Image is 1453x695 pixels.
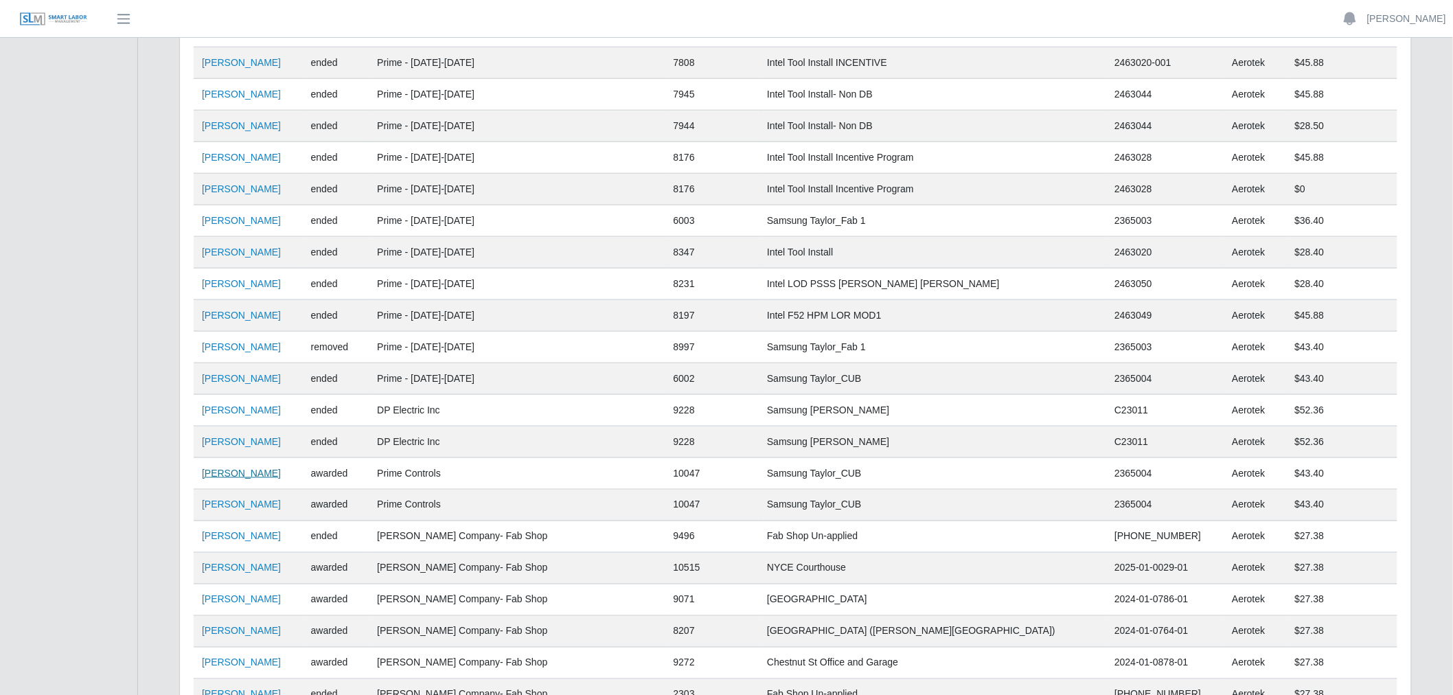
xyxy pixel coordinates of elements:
[665,395,759,426] td: 9228
[1224,332,1286,363] td: Aerotek
[1224,300,1286,332] td: Aerotek
[1224,47,1286,79] td: Aerotek
[369,490,665,521] td: Prime Controls
[1106,490,1224,521] td: 2365004
[1106,111,1224,142] td: 2463044
[369,426,665,458] td: DP Electric Inc
[1287,237,1397,269] td: $28.40
[202,499,281,510] a: [PERSON_NAME]
[1106,616,1224,648] td: 2024-01-0764-01
[1106,395,1224,426] td: C23011
[369,584,665,616] td: [PERSON_NAME] Company- Fab Shop
[369,269,665,300] td: Prime - [DATE]-[DATE]
[1106,553,1224,584] td: 2025-01-0029-01
[759,269,1106,300] td: Intel LOD PSSS [PERSON_NAME] [PERSON_NAME]
[202,594,281,605] a: [PERSON_NAME]
[303,111,369,142] td: ended
[1287,47,1397,79] td: $45.88
[303,142,369,174] td: ended
[303,584,369,616] td: awarded
[369,521,665,553] td: [PERSON_NAME] Company- Fab Shop
[303,47,369,79] td: ended
[1224,174,1286,205] td: Aerotek
[202,120,281,131] a: [PERSON_NAME]
[1106,332,1224,363] td: 2365003
[1106,237,1224,269] td: 2463020
[665,47,759,79] td: 7808
[303,426,369,458] td: ended
[665,648,759,679] td: 9272
[303,490,369,521] td: awarded
[1224,269,1286,300] td: Aerotek
[369,332,665,363] td: Prime - [DATE]-[DATE]
[1106,458,1224,490] td: 2365004
[1287,205,1397,237] td: $36.40
[665,205,759,237] td: 6003
[665,521,759,553] td: 9496
[1106,300,1224,332] td: 2463049
[303,616,369,648] td: awarded
[202,215,281,226] a: [PERSON_NAME]
[1106,426,1224,458] td: C23011
[759,426,1106,458] td: Samsung [PERSON_NAME]
[202,57,281,68] a: [PERSON_NAME]
[303,237,369,269] td: ended
[303,521,369,553] td: ended
[369,79,665,111] td: Prime - [DATE]-[DATE]
[1287,521,1397,553] td: $27.38
[369,142,665,174] td: Prime - [DATE]-[DATE]
[1367,12,1446,26] a: [PERSON_NAME]
[759,300,1106,332] td: Intel F52 HPM LOR MOD1
[303,269,369,300] td: ended
[759,458,1106,490] td: Samsung Taylor_CUB
[369,648,665,679] td: [PERSON_NAME] Company- Fab Shop
[303,553,369,584] td: awarded
[369,616,665,648] td: [PERSON_NAME] Company- Fab Shop
[665,237,759,269] td: 8347
[1224,648,1286,679] td: Aerotek
[1287,584,1397,616] td: $27.38
[759,648,1106,679] td: Chestnut St Office and Garage
[369,237,665,269] td: Prime - [DATE]-[DATE]
[759,521,1106,553] td: Fab Shop Un-applied
[665,300,759,332] td: 8197
[665,490,759,521] td: 10047
[303,332,369,363] td: removed
[202,341,281,352] a: [PERSON_NAME]
[759,490,1106,521] td: Samsung Taylor_CUB
[369,205,665,237] td: Prime - [DATE]-[DATE]
[665,79,759,111] td: 7945
[369,363,665,395] td: Prime - [DATE]-[DATE]
[202,310,281,321] a: [PERSON_NAME]
[1287,648,1397,679] td: $27.38
[665,458,759,490] td: 10047
[303,648,369,679] td: awarded
[1287,332,1397,363] td: $43.40
[202,657,281,668] a: [PERSON_NAME]
[369,111,665,142] td: Prime - [DATE]-[DATE]
[665,174,759,205] td: 8176
[303,300,369,332] td: ended
[1106,174,1224,205] td: 2463028
[665,584,759,616] td: 9071
[1287,553,1397,584] td: $27.38
[759,616,1106,648] td: [GEOGRAPHIC_DATA] ([PERSON_NAME][GEOGRAPHIC_DATA])
[369,458,665,490] td: Prime Controls
[1224,616,1286,648] td: Aerotek
[202,562,281,573] a: [PERSON_NAME]
[1106,79,1224,111] td: 2463044
[1106,648,1224,679] td: 2024-01-0878-01
[665,553,759,584] td: 10515
[202,89,281,100] a: [PERSON_NAME]
[1224,521,1286,553] td: Aerotek
[1287,363,1397,395] td: $43.40
[665,269,759,300] td: 8231
[1287,300,1397,332] td: $45.88
[759,237,1106,269] td: Intel Tool Install
[202,373,281,384] a: [PERSON_NAME]
[665,142,759,174] td: 8176
[1106,363,1224,395] td: 2365004
[1106,584,1224,616] td: 2024-01-0786-01
[1287,426,1397,458] td: $52.36
[759,205,1106,237] td: Samsung Taylor_Fab 1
